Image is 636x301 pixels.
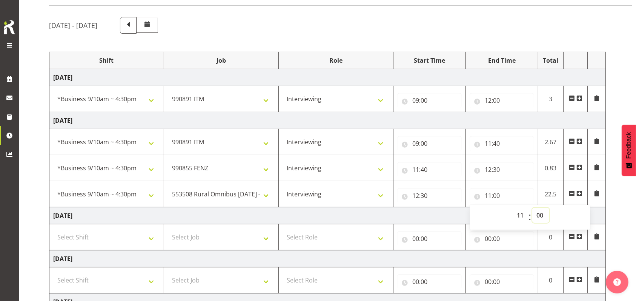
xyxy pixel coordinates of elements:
div: Start Time [397,56,462,65]
input: Click to select... [470,274,534,289]
button: Feedback - Show survey [622,125,636,176]
input: Click to select... [470,93,534,108]
td: 0.83 [538,155,564,181]
td: 3 [538,86,564,112]
input: Click to select... [397,274,462,289]
input: Click to select... [470,188,534,203]
td: 22.5 [538,181,564,207]
span: : [529,208,532,227]
input: Click to select... [397,231,462,246]
td: 0 [538,224,564,250]
td: [DATE] [49,112,606,129]
input: Click to select... [397,136,462,151]
div: Shift [53,56,160,65]
div: End Time [470,56,534,65]
td: [DATE] [49,69,606,86]
td: 0 [538,267,564,293]
td: [DATE] [49,250,606,267]
span: Feedback [625,132,632,159]
input: Click to select... [397,162,462,177]
td: [DATE] [49,207,606,224]
td: 2.67 [538,129,564,155]
input: Click to select... [397,188,462,203]
div: Job [168,56,275,65]
img: Rosterit icon logo [2,19,17,36]
img: help-xxl-2.png [613,278,621,286]
input: Click to select... [397,93,462,108]
div: Total [542,56,559,65]
input: Click to select... [470,136,534,151]
input: Click to select... [470,162,534,177]
h5: [DATE] - [DATE] [49,21,97,29]
input: Click to select... [470,231,534,246]
div: Role [283,56,389,65]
